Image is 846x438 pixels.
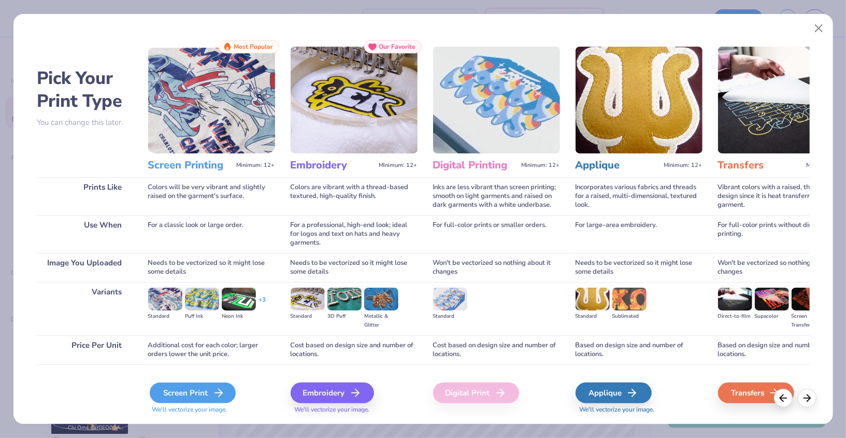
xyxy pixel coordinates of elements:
div: Direct-to-film [718,312,752,321]
div: For a classic look or large order. [148,215,275,253]
img: Standard [433,288,467,310]
img: Supacolor [755,288,789,310]
span: We'll vectorize your image. [148,405,275,414]
div: Based on design size and number of locations. [576,335,702,364]
div: Standard [148,312,182,321]
h2: Pick Your Print Type [37,67,133,112]
div: Neon Ink [222,312,256,321]
p: You can change this later. [37,118,133,127]
div: 3D Puff [327,312,362,321]
img: 3D Puff [327,288,362,310]
div: For full-color prints or smaller orders. [433,215,560,253]
div: Transfers [718,383,794,403]
button: Close [809,19,828,38]
div: Inks are less vibrant than screen printing; smooth on light garments and raised on dark garments ... [433,177,560,215]
h3: Transfers [718,159,802,172]
div: Price Per Unit [37,335,133,364]
img: Puff Ink [185,288,219,310]
div: Supacolor [755,312,789,321]
img: Direct-to-film [718,288,752,310]
div: Screen Print [150,383,236,403]
span: We'll vectorize your image. [576,405,702,414]
div: Embroidery [291,383,374,403]
img: Sublimated [612,288,647,310]
div: Cost based on design size and number of locations. [291,335,418,364]
span: Minimum: 12+ [237,162,275,169]
h3: Embroidery [291,159,375,172]
div: Prints Like [37,177,133,215]
img: Applique [576,47,702,153]
div: + 3 [259,295,266,313]
div: Digital Print [433,383,519,403]
img: Standard [148,288,182,310]
div: Use When [37,215,133,253]
h3: Digital Printing [433,159,518,172]
div: Sublimated [612,312,647,321]
div: Screen Transfer [792,312,826,330]
div: Colors will be very vibrant and slightly raised on the garment's surface. [148,177,275,215]
img: Screen Transfer [792,288,826,310]
img: Digital Printing [433,47,560,153]
div: For a professional, high-end look; ideal for logos and text on hats and heavy garments. [291,215,418,253]
span: Most Popular [234,43,274,50]
div: Variants [37,282,133,335]
img: Embroidery [291,47,418,153]
div: For full-color prints without digital printing. [718,215,845,253]
span: Minimum: 12+ [807,162,845,169]
div: Needs to be vectorized so it might lose some details [576,253,702,282]
div: Won't be vectorized so nothing about it changes [433,253,560,282]
span: Minimum: 12+ [664,162,702,169]
img: Standard [576,288,610,310]
div: Standard [291,312,325,321]
div: Vibrant colors with a raised, thicker design since it is heat transferred on the garment. [718,177,845,215]
div: Standard [433,312,467,321]
div: Applique [576,383,652,403]
div: Puff Ink [185,312,219,321]
div: For large-area embroidery. [576,215,702,253]
div: Based on design size and number of locations. [718,335,845,364]
div: Needs to be vectorized so it might lose some details [291,253,418,282]
span: We'll vectorize your image. [291,405,418,414]
div: Incorporates various fabrics and threads for a raised, multi-dimensional, textured look. [576,177,702,215]
img: Metallic & Glitter [364,288,398,310]
img: Neon Ink [222,288,256,310]
div: Standard [576,312,610,321]
div: Cost based on design size and number of locations. [433,335,560,364]
div: Additional cost for each color; larger orders lower the unit price. [148,335,275,364]
span: Minimum: 12+ [379,162,418,169]
img: Standard [291,288,325,310]
img: Screen Printing [148,47,275,153]
span: Our Favorite [379,43,416,50]
div: Won't be vectorized so nothing about it changes [718,253,845,282]
div: Metallic & Glitter [364,312,398,330]
div: Image You Uploaded [37,253,133,282]
h3: Screen Printing [148,159,233,172]
div: Needs to be vectorized so it might lose some details [148,253,275,282]
div: Colors are vibrant with a thread-based textured, high-quality finish. [291,177,418,215]
img: Transfers [718,47,845,153]
h3: Applique [576,159,660,172]
span: Minimum: 12+ [522,162,560,169]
